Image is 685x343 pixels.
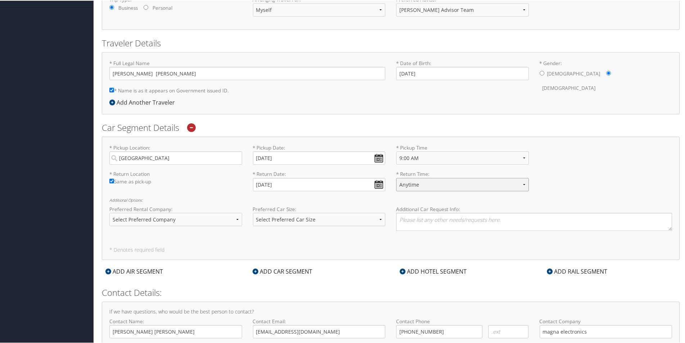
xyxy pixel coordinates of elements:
[396,205,672,212] label: Additional Car Request Info:
[109,324,242,338] input: Contact Name:
[109,317,242,338] label: Contact Name:
[540,317,672,338] label: Contact Company
[543,81,596,94] label: [DEMOGRAPHIC_DATA]
[109,66,385,79] input: * Full Legal Name
[253,170,386,190] label: * Return Date:
[109,83,229,96] label: * Name is as it appears on Government issued ID.
[253,177,386,191] input: * Return Date:
[540,70,544,75] input: * Gender:[DEMOGRAPHIC_DATA][DEMOGRAPHIC_DATA]
[109,178,114,183] input: Same as pick-up
[118,4,138,11] label: Business
[102,286,680,298] h2: Contact Details:
[109,308,672,314] h4: If we have questions, who would be the best person to contact?
[396,66,529,79] input: * Date of Birth:
[109,59,385,79] label: * Full Legal Name
[109,170,242,177] label: * Return Location
[102,266,167,275] div: ADD AIR SEGMENT
[396,151,529,164] select: * Pickup Time
[153,4,172,11] label: Personal
[109,143,242,164] label: * Pickup Location:
[488,324,529,338] input: .ext
[253,151,386,164] input: * Pickup Date:
[249,266,316,275] div: ADD CAR SEGMENT
[396,266,470,275] div: ADD HOTEL SEGMENT
[543,266,611,275] div: ADD RAIL SEGMENT
[540,59,672,95] label: * Gender:
[396,143,529,170] label: * Pickup Time
[109,197,672,201] h6: Additional Options:
[109,205,242,212] label: Preferred Rental Company:
[396,59,529,79] label: * Date of Birth:
[253,143,386,164] label: * Pickup Date:
[396,170,529,196] label: * Return Time:
[396,177,529,191] select: * Return Time:
[102,121,680,133] h2: Car Segment Details
[109,177,242,188] label: Same as pick-up
[253,317,386,338] label: Contact Email:
[540,324,672,338] input: Contact Company
[109,87,114,92] input: * Name is as it appears on Government issued ID.
[253,205,386,212] label: Preferred Car Size:
[109,97,178,106] div: Add Another Traveler
[606,70,611,75] input: * Gender:[DEMOGRAPHIC_DATA][DEMOGRAPHIC_DATA]
[396,317,529,324] label: Contact Phone
[109,247,672,252] h5: * Denotes required field
[547,66,600,80] label: [DEMOGRAPHIC_DATA]
[102,36,680,49] h2: Traveler Details
[253,324,386,338] input: Contact Email:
